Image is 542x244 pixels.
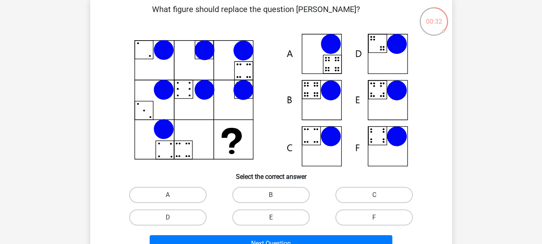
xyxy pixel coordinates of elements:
h6: Select the correct answer [103,166,439,180]
label: C [335,187,413,203]
label: D [129,209,207,226]
label: B [232,187,310,203]
label: E [232,209,310,226]
div: 00:32 [419,6,449,27]
label: A [129,187,207,203]
label: F [335,209,413,226]
p: What figure should replace the question [PERSON_NAME]? [103,3,409,27]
